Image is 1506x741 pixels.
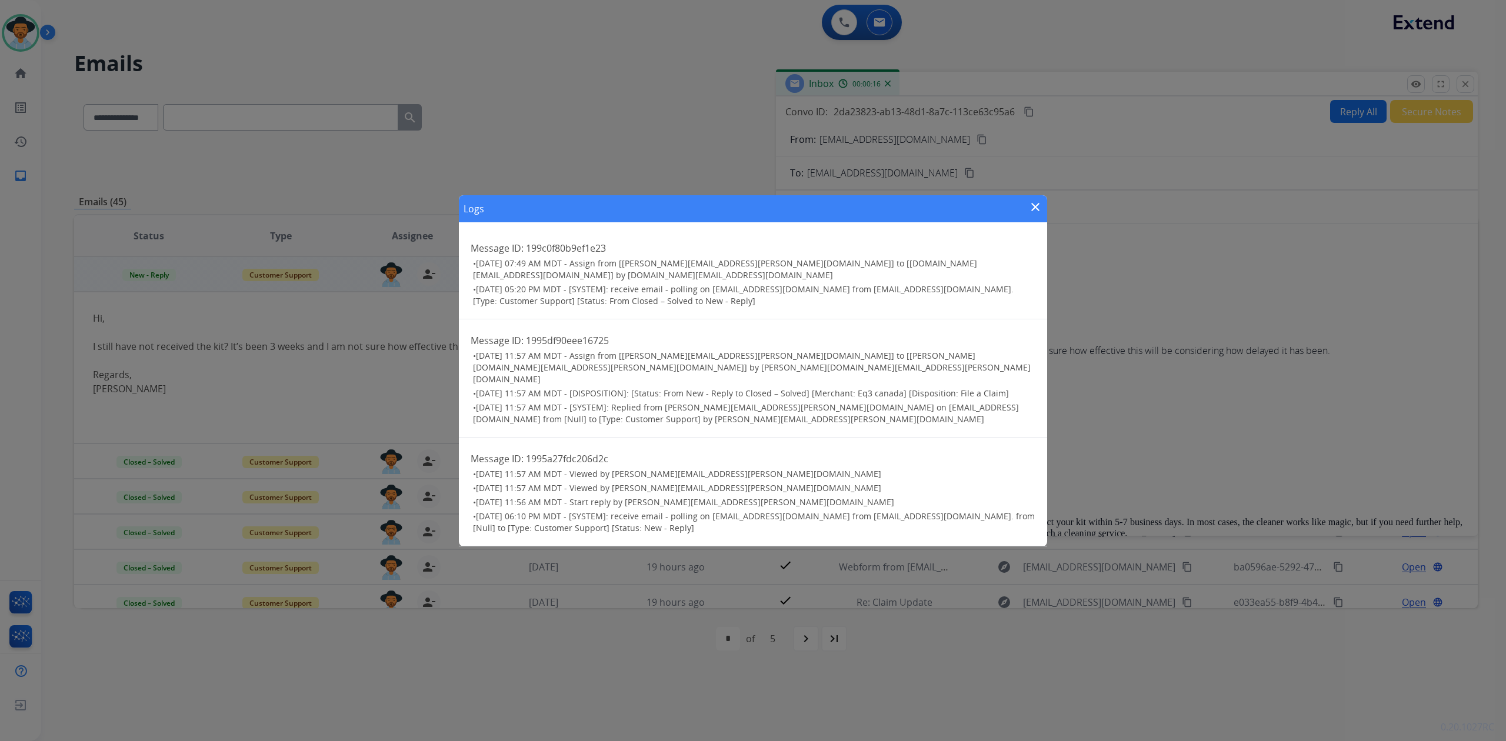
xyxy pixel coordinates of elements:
span: 1995df90eee16725 [526,334,609,347]
span: [DATE] 11:57 AM MDT - Viewed by [PERSON_NAME][EMAIL_ADDRESS][PERSON_NAME][DOMAIN_NAME] [476,468,881,479]
h3: • [473,496,1035,508]
h1: Logs [464,202,484,216]
h3: • [473,258,1035,281]
span: Message ID: [471,334,524,347]
span: Message ID: [471,452,524,465]
span: [DATE] 11:57 AM MDT - Assign from [[PERSON_NAME][EMAIL_ADDRESS][PERSON_NAME][DOMAIN_NAME]] to [[P... [473,350,1031,385]
span: [DATE] 11:56 AM MDT - Start reply by [PERSON_NAME][EMAIL_ADDRESS][PERSON_NAME][DOMAIN_NAME] [476,496,894,508]
mat-icon: close [1028,200,1042,214]
span: [DATE] 05:20 PM MDT - [SYSTEM]: receive email - polling on [EMAIL_ADDRESS][DOMAIN_NAME] from [EMA... [473,283,1014,306]
span: [DATE] 11:57 AM MDT - Viewed by [PERSON_NAME][EMAIL_ADDRESS][PERSON_NAME][DOMAIN_NAME] [476,482,881,493]
h3: • [473,283,1035,307]
h3: • [473,482,1035,494]
span: 199c0f80b9ef1e23 [526,242,606,255]
span: [DATE] 11:57 AM MDT - [SYSTEM]: Replied from [PERSON_NAME][EMAIL_ADDRESS][PERSON_NAME][DOMAIN_NAM... [473,402,1019,425]
span: [DATE] 11:57 AM MDT - [DISPOSITION]: [Status: From New - Reply to Closed – Solved] [Merchant: Eq3... [476,388,1009,399]
h3: • [473,468,1035,480]
h3: • [473,350,1035,385]
p: 0.20.1027RC [1441,720,1494,734]
span: [DATE] 07:49 AM MDT - Assign from [[PERSON_NAME][EMAIL_ADDRESS][PERSON_NAME][DOMAIN_NAME]] to [[D... [473,258,977,281]
h3: • [473,510,1035,534]
span: 1995a27fdc206d2c [526,452,608,465]
span: Message ID: [471,242,524,255]
h3: • [473,402,1035,425]
span: [DATE] 06:10 PM MDT - [SYSTEM]: receive email - polling on [EMAIL_ADDRESS][DOMAIN_NAME] from [EMA... [473,510,1035,533]
h3: • [473,388,1035,399]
